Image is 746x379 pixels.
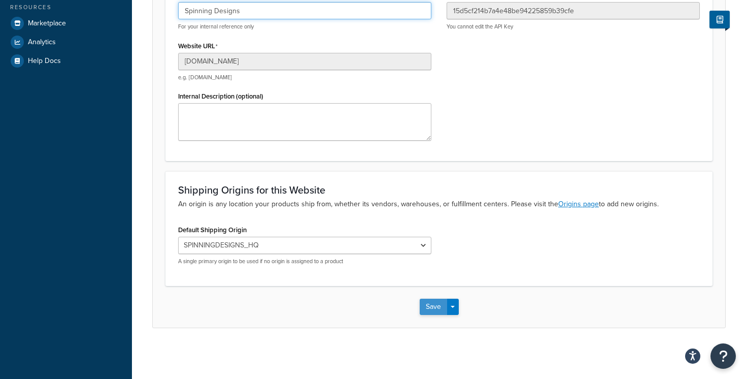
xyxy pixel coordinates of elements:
a: Analytics [8,33,124,51]
button: Show Help Docs [709,11,730,28]
button: Save [420,299,447,315]
a: Help Docs [8,52,124,70]
span: Help Docs [28,57,61,66]
button: Open Resource Center [710,343,736,369]
input: XDL713J089NBV22 [447,2,700,19]
p: For your internal reference only [178,23,431,30]
div: Resources [8,3,124,12]
label: Default Shipping Origin [178,226,247,234]
span: Analytics [28,38,56,47]
h3: Shipping Origins for this Website [178,184,700,196]
p: A single primary origin to be used if no origin is assigned to a product [178,258,431,265]
a: Origins page [558,199,599,209]
a: Marketplace [8,14,124,33]
p: An origin is any location your products ship from, whether its vendors, warehouses, or fulfillmen... [178,199,700,210]
label: Website URL [178,42,218,50]
p: e.g. [DOMAIN_NAME] [178,74,431,81]
label: Internal Description (optional) [178,92,263,100]
p: You cannot edit the API Key [447,23,700,30]
span: Marketplace [28,19,66,28]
